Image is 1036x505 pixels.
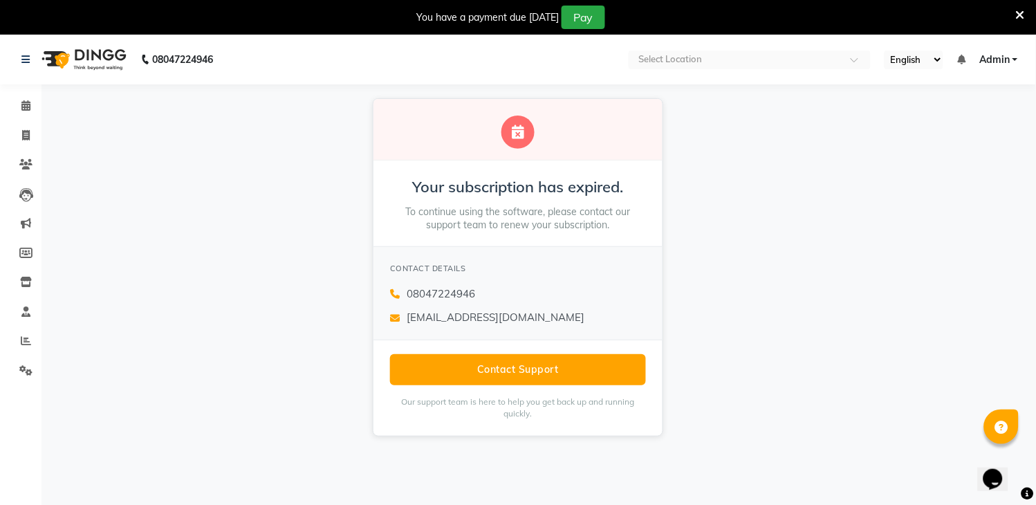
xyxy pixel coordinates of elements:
[407,286,475,302] span: 08047224946
[390,205,646,232] p: To continue using the software, please contact our support team to renew your subscription.
[390,396,646,420] p: Our support team is here to help you get back up and running quickly.
[390,354,646,385] button: Contact Support
[407,310,584,326] span: [EMAIL_ADDRESS][DOMAIN_NAME]
[390,264,466,273] span: CONTACT DETAILS
[35,40,130,79] img: logo
[562,6,605,29] button: Pay
[979,53,1010,67] span: Admin
[152,40,213,79] b: 08047224946
[978,450,1022,491] iframe: chat widget
[416,10,559,25] div: You have a payment due [DATE]
[638,53,702,66] div: Select Location
[390,177,646,197] h2: Your subscription has expired.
